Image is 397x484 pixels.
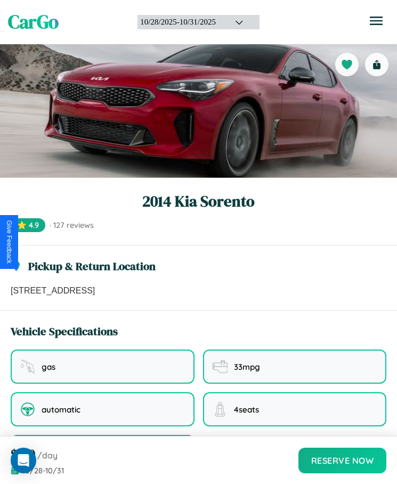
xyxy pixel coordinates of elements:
span: · 127 reviews [50,220,94,230]
div: 10 / 28 / 2025 - 10 / 31 / 2025 [140,18,222,27]
p: [STREET_ADDRESS] [11,284,386,297]
span: CarGo [8,9,59,35]
span: /day [37,450,58,461]
span: ⭐ 4.9 [11,218,45,232]
h3: Pickup & Return Location [28,258,156,274]
div: Open Intercom Messenger [11,448,36,473]
span: 33 mpg [234,362,260,372]
img: fuel type [20,359,35,374]
span: 10 / 28 - 10 / 31 [22,466,64,475]
span: $ 150 [11,445,35,463]
img: seating [213,402,228,417]
span: 4 seats [234,404,259,415]
button: Reserve Now [298,448,387,473]
div: Give Feedback [5,220,13,264]
h1: 2014 Kia Sorento [11,191,386,212]
span: automatic [42,404,80,415]
span: gas [42,362,55,372]
img: fuel efficiency [213,359,228,374]
h3: Vehicle Specifications [11,323,118,339]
